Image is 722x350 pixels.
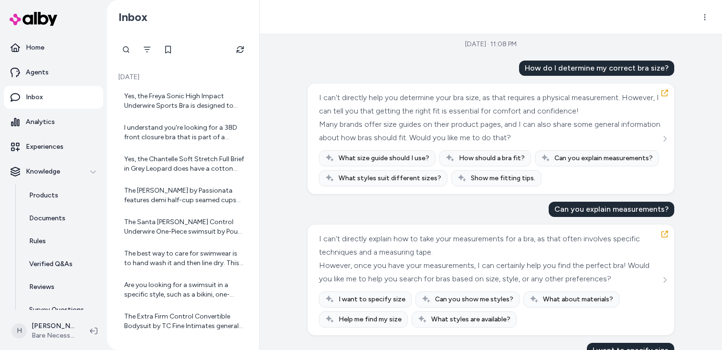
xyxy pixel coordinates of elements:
[431,315,510,324] span: What styles are available?
[29,305,84,315] p: Survey Questions
[26,167,60,176] p: Knowledge
[117,275,250,305] a: Are you looking for a swimsuit in a specific style, such as a bikini, one-piece, or tankini? Or d...
[549,202,674,217] div: Can you explain measurements?
[29,259,73,269] p: Verified Q&As
[20,230,103,253] a: Rules
[20,184,103,207] a: Products
[659,133,670,144] button: See more
[339,154,429,163] span: What size guide should I use?
[554,154,653,163] span: Can you explain measurements?
[339,295,405,304] span: I want to specify size
[124,92,244,111] div: Yes, the Freya Sonic High Impact Underwire Sports Bra is designed to provide excellent support fo...
[29,237,46,246] p: Rules
[124,217,244,237] div: The Santa [PERSON_NAME] Control Underwire One-Piece swimsuit by Pour Moi features foam-lined unde...
[138,40,157,59] button: Filter
[459,154,525,163] span: How should a bra fit?
[4,135,103,158] a: Experiences
[32,321,74,331] p: [PERSON_NAME]
[20,299,103,321] a: Survey Questions
[26,68,49,77] p: Agents
[26,117,55,127] p: Analytics
[4,111,103,134] a: Analytics
[29,191,58,200] p: Products
[339,174,441,183] span: What styles suit different sizes?
[117,212,250,242] a: The Santa [PERSON_NAME] Control Underwire One-Piece swimsuit by Pour Moi features foam-lined unde...
[435,295,513,304] span: Can you show me styles?
[6,316,82,346] button: H[PERSON_NAME]Bare Necessities
[124,186,244,205] div: The [PERSON_NAME] by Passionata features demi half-cup seamed cups with underwire, which provides...
[319,91,660,118] div: I can't directly help you determine your bra size, as that requires a physical measurement. Howev...
[117,149,250,179] a: Yes, the Chantelle Soft Stretch Full Brief in Grey Leopard does have a cotton gusset for added co...
[4,61,103,84] a: Agents
[124,123,244,142] div: I understand you're looking for a 38D front closure bra that is part of a bundle offer priced at ...
[124,312,244,331] div: The Extra Firm Control Convertible Bodysuit by TC Fine Intimates generally runs true to size. It ...
[29,282,54,292] p: Reviews
[319,259,660,286] div: However, once you have your measurements, I can certainly help you find the perfect bra! Would yo...
[117,72,250,82] p: [DATE]
[20,276,103,299] a: Reviews
[118,10,148,24] h2: Inbox
[471,174,535,183] span: Show me fitting tips.
[20,207,103,230] a: Documents
[4,160,103,183] button: Knowledge
[117,117,250,148] a: I understand you're looking for a 38D front closure bra that is part of a bundle offer priced at ...
[20,253,103,276] a: Verified Q&As
[10,12,57,26] img: alby Logo
[319,118,660,144] div: Many brands offer size guides on their product pages, and I can also share some general informati...
[231,40,250,59] button: Refresh
[124,280,244,299] div: Are you looking for a swimsuit in a specific style, such as a bikini, one-piece, or tankini? Or d...
[543,295,613,304] span: What about materials?
[124,154,244,174] div: Yes, the Chantelle Soft Stretch Full Brief in Grey Leopard does have a cotton gusset for added co...
[29,214,65,223] p: Documents
[124,249,244,268] div: The best way to care for swimwear is to hand wash it and then line dry. This helps maintain the f...
[117,243,250,274] a: The best way to care for swimwear is to hand wash it and then line dry. This helps maintain the f...
[26,93,43,102] p: Inbox
[117,180,250,211] a: The [PERSON_NAME] by Passionata features demi half-cup seamed cups with underwire, which provides...
[117,306,250,337] a: The Extra Firm Control Convertible Bodysuit by TC Fine Intimates generally runs true to size. It ...
[4,36,103,59] a: Home
[519,61,674,76] div: How do I determine my correct bra size?
[26,43,44,52] p: Home
[117,86,250,116] a: Yes, the Freya Sonic High Impact Underwire Sports Bra is designed to provide excellent support fo...
[32,331,74,340] span: Bare Necessities
[339,315,402,324] span: Help me find my size
[4,86,103,109] a: Inbox
[11,323,27,339] span: H
[319,232,660,259] div: I can't directly explain how to take your measurements for a bra, as that often involves specific...
[465,40,517,49] div: [DATE] · 11:08 PM
[26,142,64,152] p: Experiences
[659,274,670,286] button: See more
